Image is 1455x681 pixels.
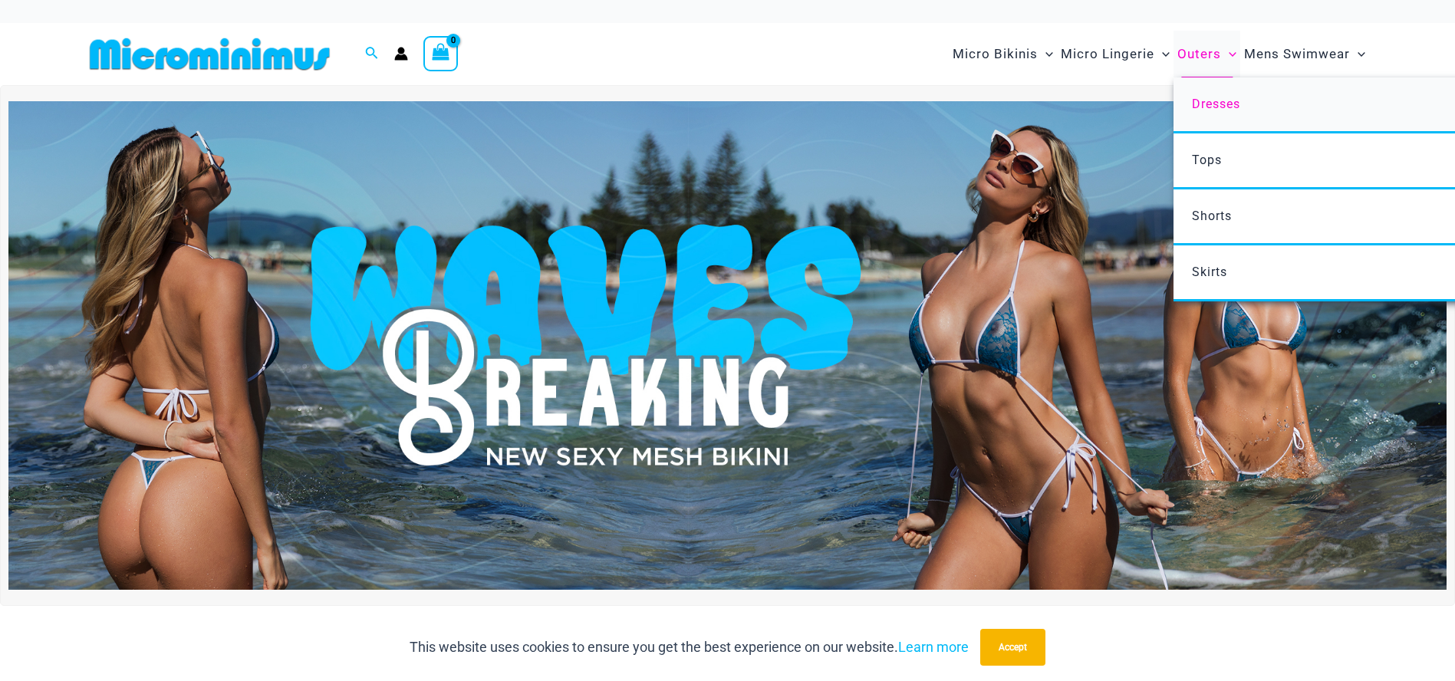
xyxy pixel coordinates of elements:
img: MM SHOP LOGO FLAT [84,37,336,71]
span: Skirts [1192,265,1227,279]
span: Menu Toggle [1221,35,1236,74]
span: Menu Toggle [1154,35,1170,74]
a: OutersMenu ToggleMenu Toggle [1174,31,1240,77]
a: Learn more [898,639,969,655]
a: Micro LingerieMenu ToggleMenu Toggle [1057,31,1174,77]
span: Mens Swimwear [1244,35,1350,74]
button: Accept [980,629,1045,666]
nav: Site Navigation [946,28,1372,80]
a: Search icon link [365,44,379,64]
span: Micro Bikinis [953,35,1038,74]
span: Dresses [1192,97,1240,111]
a: Account icon link [394,47,408,61]
span: Menu Toggle [1038,35,1053,74]
a: Micro BikinisMenu ToggleMenu Toggle [949,31,1057,77]
p: This website uses cookies to ensure you get the best experience on our website. [410,636,969,659]
span: Outers [1177,35,1221,74]
span: Menu Toggle [1350,35,1365,74]
span: Tops [1192,153,1222,167]
span: Shorts [1192,209,1232,223]
span: Micro Lingerie [1061,35,1154,74]
a: Mens SwimwearMenu ToggleMenu Toggle [1240,31,1369,77]
a: View Shopping Cart, empty [423,36,459,71]
img: Waves Breaking Ocean Bikini Pack [8,101,1447,590]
